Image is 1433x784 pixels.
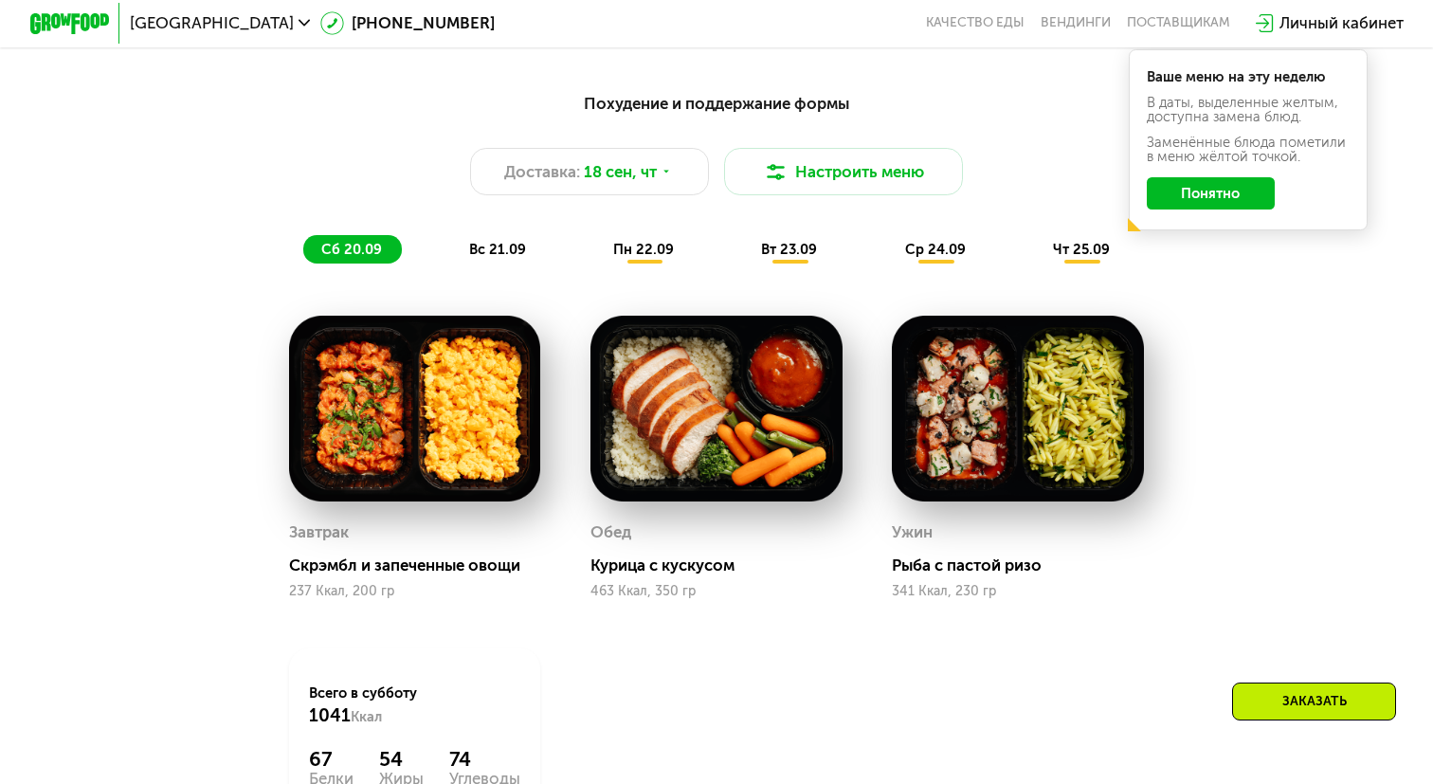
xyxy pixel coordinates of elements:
span: сб 20.09 [321,241,382,258]
button: Настроить меню [724,148,963,195]
div: Рыба с пастой ризо [892,556,1160,575]
div: Скрэмбл и запеченные овощи [289,556,557,575]
div: Заказать [1232,683,1396,720]
span: Ккал [351,708,382,725]
span: вс 21.09 [469,241,526,258]
div: Обед [590,518,631,548]
div: Завтрак [289,518,349,548]
div: 74 [449,747,520,771]
a: Вендинги [1041,15,1111,31]
div: Личный кабинет [1279,11,1404,35]
span: пн 22.09 [613,241,674,258]
div: В даты, выделенные желтым, доступна замена блюд. [1147,96,1350,123]
div: 463 Ккал, 350 гр [590,584,843,599]
div: 341 Ккал, 230 гр [892,584,1144,599]
a: Качество еды [926,15,1025,31]
div: Похудение и поддержание формы [127,91,1305,116]
a: [PHONE_NUMBER] [320,11,496,35]
span: Доставка: [504,160,580,184]
div: Ваше меню на эту неделю [1147,70,1350,84]
div: Всего в субботу [309,684,521,727]
div: Заменённые блюда пометили в меню жёлтой точкой. [1147,136,1350,163]
span: ср 24.09 [905,241,966,258]
button: Понятно [1147,177,1276,210]
div: поставщикам [1127,15,1230,31]
span: чт 25.09 [1053,241,1110,258]
span: 18 сен, чт [584,160,657,184]
div: 67 [309,747,354,771]
span: [GEOGRAPHIC_DATA] [130,15,294,31]
div: Курица с кускусом [590,556,859,575]
div: Ужин [892,518,933,548]
div: 237 Ккал, 200 гр [289,584,541,599]
div: 54 [379,747,424,771]
span: вт 23.09 [761,241,817,258]
span: 1041 [309,704,351,726]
